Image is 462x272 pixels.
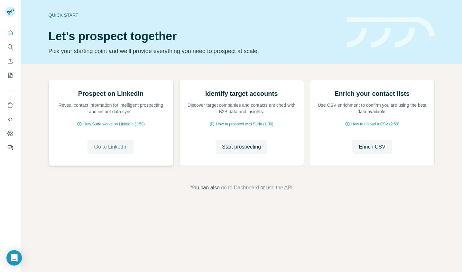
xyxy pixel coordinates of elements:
[351,121,399,127] span: How to upload a CSV (2:59)
[55,102,167,115] p: Reveal contact information for intelligent prospecting and instant data sync.
[186,102,297,115] p: Discover target companies and contacts enriched with B2B data and insights.
[78,89,143,98] h2: Prospect on LinkedIn
[5,142,15,153] button: Feedback
[190,184,220,192] span: You can also
[266,184,292,192] button: use the API
[5,41,15,53] button: Search
[49,30,339,43] h1: Let’s prospect together
[347,17,435,48] img: banner
[359,143,385,151] span: Enrich CSV
[205,89,278,98] h2: Identify target accounts
[5,128,15,139] button: Dashboard
[6,250,22,266] div: Open Intercom Messenger
[49,47,339,56] p: Pick your starting point and we’ll provide everything you need to prospect at scale.
[260,184,265,192] span: or
[83,121,145,127] span: How Surfe works on LinkedIn (1:58)
[216,140,267,154] button: Start prospecting
[317,102,428,115] p: Use CSV enrichment to confirm you are using the best data available.
[335,89,410,98] h2: Enrich your contact lists
[49,12,339,18] div: Quick start
[5,55,15,67] button: Enrich CSV
[94,143,127,151] span: Go to LinkedIn
[5,99,15,111] button: Use Surfe on LinkedIn
[5,113,15,125] button: Use Surfe API
[5,6,15,17] img: Avatar
[5,69,15,81] button: My lists
[222,143,261,151] span: Start prospecting
[216,121,273,127] span: How to prospect with Surfe (1:30)
[88,140,134,154] button: Go to LinkedIn
[352,140,392,154] button: Enrich CSV
[5,27,15,39] button: Quick start
[221,184,259,192] button: go to Dashboard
